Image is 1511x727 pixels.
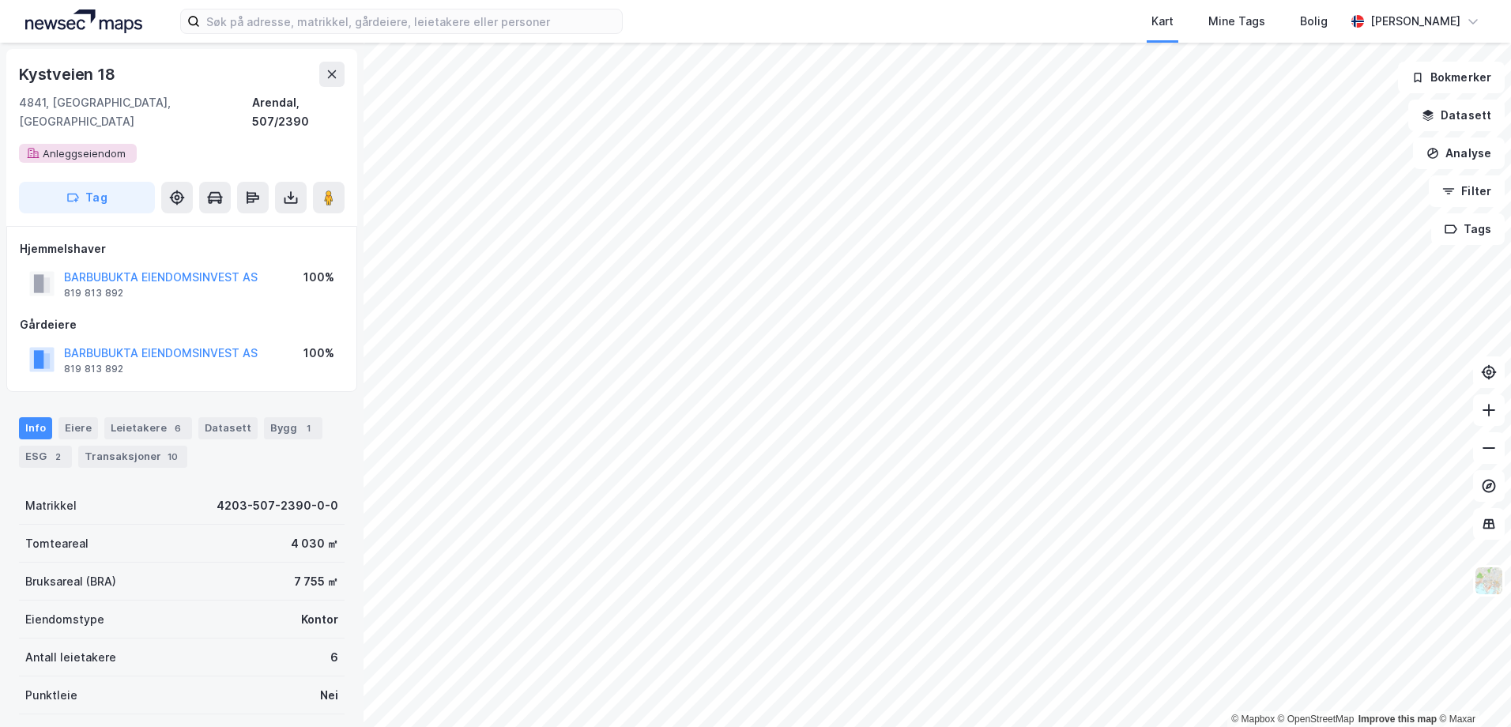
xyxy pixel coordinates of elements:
div: ESG [19,446,72,468]
div: [PERSON_NAME] [1370,12,1460,31]
iframe: Chat Widget [1432,651,1511,727]
div: 100% [303,268,334,287]
div: 1 [300,420,316,436]
button: Tags [1431,213,1505,245]
div: Arendal, 507/2390 [252,93,345,131]
div: Mine Tags [1208,12,1265,31]
a: OpenStreetMap [1278,714,1355,725]
div: Antall leietakere [25,648,116,667]
div: Datasett [198,417,258,439]
a: Improve this map [1358,714,1437,725]
img: logo.a4113a55bc3d86da70a041830d287a7e.svg [25,9,142,33]
div: 100% [303,344,334,363]
div: Nei [320,686,338,705]
div: Kontrollprogram for chat [1432,651,1511,727]
div: 819 813 892 [64,363,123,375]
div: 4841, [GEOGRAPHIC_DATA], [GEOGRAPHIC_DATA] [19,93,252,131]
div: Gårdeiere [20,315,344,334]
button: Tag [19,182,155,213]
button: Bokmerker [1398,62,1505,93]
div: Transaksjoner [78,446,187,468]
div: Hjemmelshaver [20,239,344,258]
div: Bygg [264,417,322,439]
div: Kontor [301,610,338,629]
input: Søk på adresse, matrikkel, gårdeiere, leietakere eller personer [200,9,622,33]
div: 819 813 892 [64,287,123,299]
button: Analyse [1413,137,1505,169]
div: Tomteareal [25,534,89,553]
div: Leietakere [104,417,192,439]
img: Z [1474,566,1504,596]
div: Kart [1151,12,1174,31]
button: Datasett [1408,100,1505,131]
div: 4 030 ㎡ [291,534,338,553]
div: 6 [330,648,338,667]
div: 7 755 ㎡ [294,572,338,591]
div: Punktleie [25,686,77,705]
div: Bolig [1300,12,1328,31]
div: Matrikkel [25,496,77,515]
div: Eiere [58,417,98,439]
div: 2 [50,449,66,465]
a: Mapbox [1231,714,1275,725]
div: Info [19,417,52,439]
div: 6 [170,420,186,436]
div: 4203-507-2390-0-0 [217,496,338,515]
div: Bruksareal (BRA) [25,572,116,591]
div: Eiendomstype [25,610,104,629]
div: 10 [164,449,181,465]
div: Kystveien 18 [19,62,119,87]
button: Filter [1429,175,1505,207]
